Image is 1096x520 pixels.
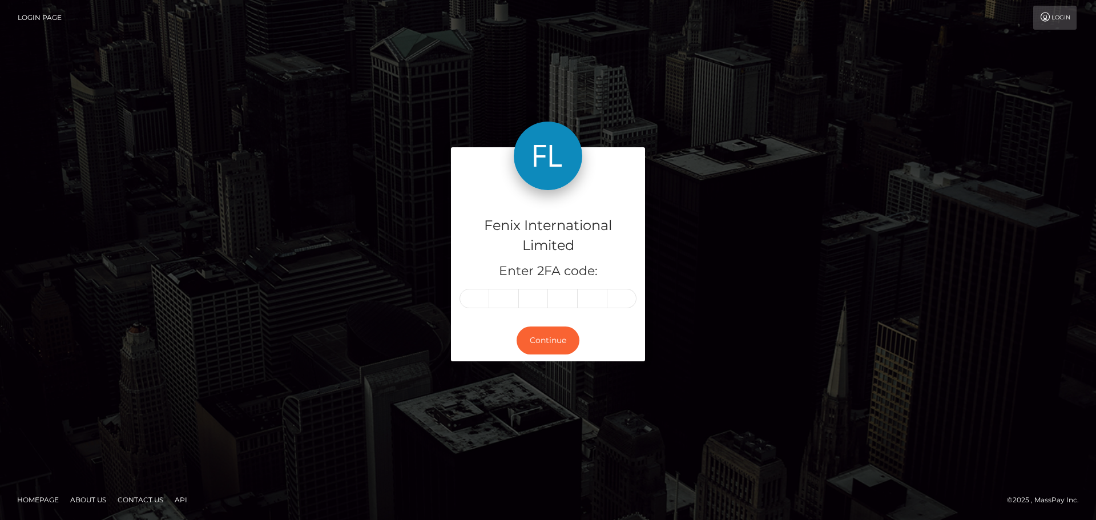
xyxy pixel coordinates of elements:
[517,326,579,354] button: Continue
[113,491,168,509] a: Contact Us
[18,6,62,30] a: Login Page
[170,491,192,509] a: API
[514,122,582,190] img: Fenix International Limited
[1033,6,1077,30] a: Login
[460,216,636,256] h4: Fenix International Limited
[66,491,111,509] a: About Us
[1007,494,1087,506] div: © 2025 , MassPay Inc.
[13,491,63,509] a: Homepage
[460,263,636,280] h5: Enter 2FA code:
